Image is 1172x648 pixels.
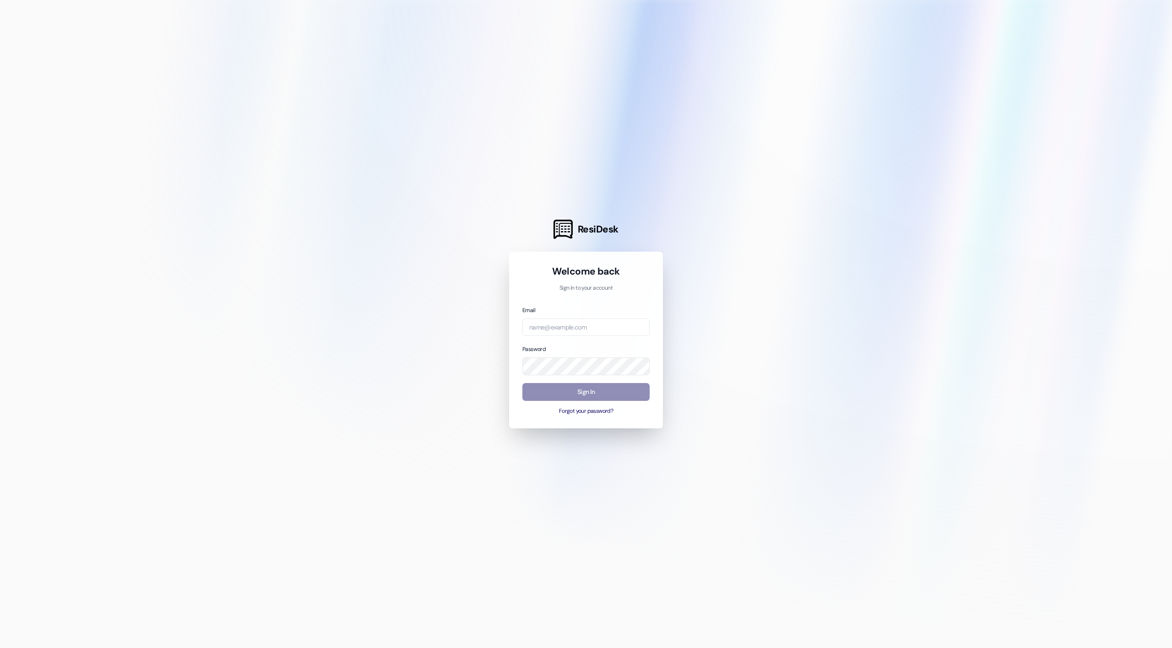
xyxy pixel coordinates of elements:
[522,284,650,292] p: Sign in to your account
[553,220,573,239] img: ResiDesk Logo
[522,265,650,278] h1: Welcome back
[522,307,535,314] label: Email
[522,407,650,416] button: Forgot your password?
[522,346,546,353] label: Password
[578,223,619,236] span: ResiDesk
[522,383,650,401] button: Sign In
[522,319,650,336] input: name@example.com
